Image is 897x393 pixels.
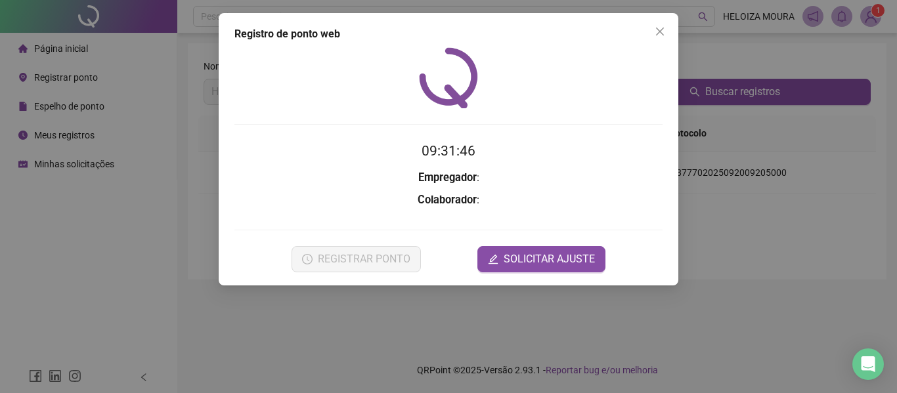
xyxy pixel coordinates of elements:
span: edit [488,254,498,264]
span: close [655,26,665,37]
span: SOLICITAR AJUSTE [504,251,595,267]
h3: : [234,192,663,209]
strong: Colaborador [418,194,477,206]
h3: : [234,169,663,186]
div: Open Intercom Messenger [852,348,884,380]
button: REGISTRAR PONTO [292,246,421,272]
time: 09:31:46 [422,143,475,159]
div: Registro de ponto web [234,26,663,42]
img: QRPoint [419,47,478,108]
button: editSOLICITAR AJUSTE [477,246,605,272]
button: Close [649,21,670,42]
strong: Empregador [418,171,477,184]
